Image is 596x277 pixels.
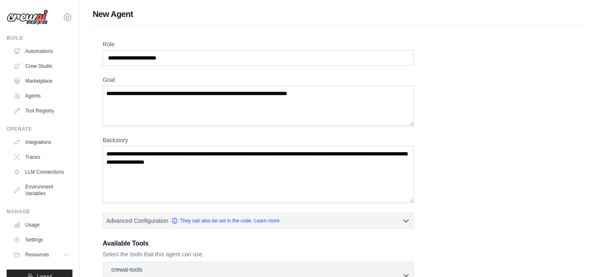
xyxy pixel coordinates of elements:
a: Agents [10,89,72,103]
label: Goal [103,76,414,84]
a: Marketplace [10,74,72,88]
a: Integrations [10,136,72,149]
a: They can also be set in the code. Learn more [171,217,279,224]
span: Resources [25,251,49,258]
a: Environment Variables [10,180,72,200]
button: Advanced Configuration They can also be set in the code. Learn more [103,213,413,228]
label: Role [103,40,414,48]
a: Crew Studio [10,60,72,73]
h1: New Agent [93,8,583,20]
label: Backstory [103,136,414,144]
p: crewai-tools [111,265,142,274]
button: Resources [10,248,72,261]
h3: Available Tools [103,239,414,248]
a: Tool Registry [10,104,72,117]
div: Build [7,35,72,41]
p: Select the tools that this agent can use. [103,250,414,258]
span: Advanced Configuration [106,217,168,225]
a: Settings [10,233,72,246]
a: Usage [10,218,72,232]
a: Traces [10,150,72,164]
img: Logo [7,10,48,25]
a: Automations [10,45,72,58]
div: Manage [7,208,72,215]
a: LLM Connections [10,165,72,179]
div: Operate [7,126,72,132]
